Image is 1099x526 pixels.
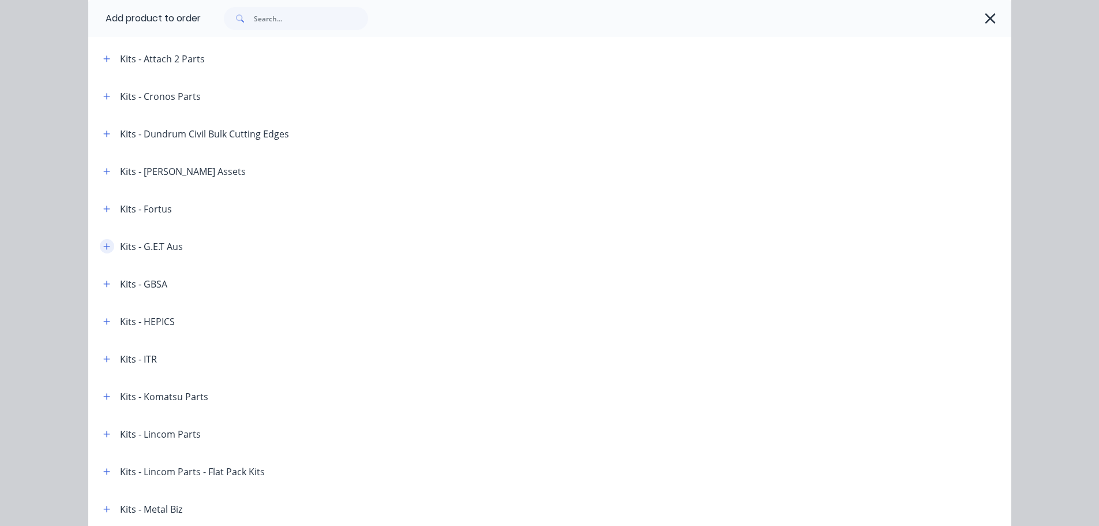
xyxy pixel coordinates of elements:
[120,127,289,141] div: Kits - Dundrum Civil Bulk Cutting Edges
[120,352,157,366] div: Kits - ITR
[120,315,175,329] div: Kits - HEPICS
[120,277,167,291] div: Kits - GBSA
[120,390,208,404] div: Kits - Komatsu Parts
[254,7,368,30] input: Search...
[120,89,201,103] div: Kits - Cronos Parts
[120,427,201,441] div: Kits - Lincom Parts
[120,502,182,516] div: Kits - Metal Biz
[120,202,172,216] div: Kits - Fortus
[120,240,183,253] div: Kits - G.E.T Aus
[120,52,205,66] div: Kits - Attach 2 Parts
[120,465,265,479] div: Kits - Lincom Parts - Flat Pack Kits
[120,165,246,178] div: Kits - [PERSON_NAME] Assets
